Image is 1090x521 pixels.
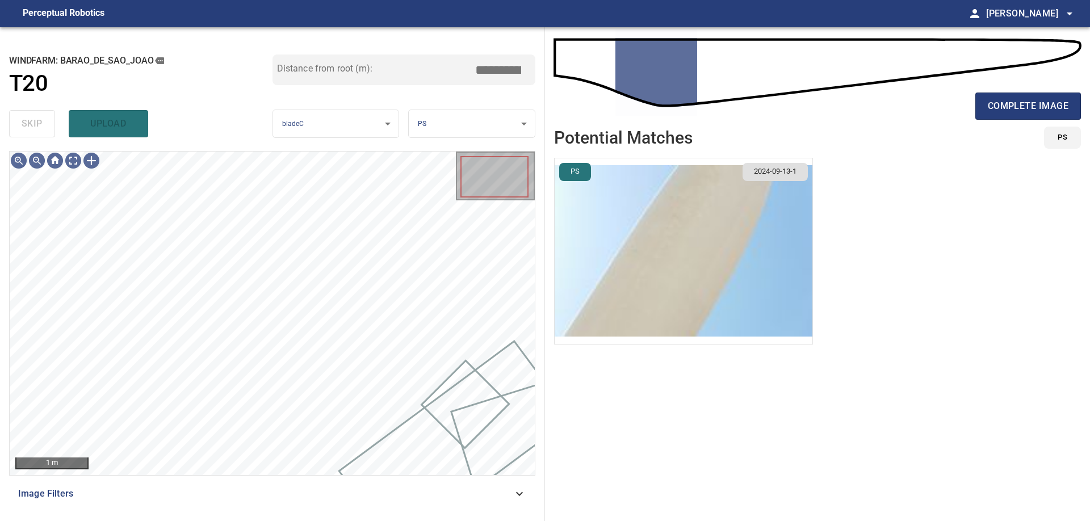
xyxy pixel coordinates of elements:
div: PS [409,110,535,138]
h2: windfarm: Barao_de_Sao_Joao [9,54,272,67]
div: Toggle full page [64,152,82,170]
span: PS [1058,131,1067,144]
span: PS [418,120,426,128]
span: arrow_drop_down [1063,7,1076,20]
button: copy message details [153,54,166,67]
button: complete image [975,93,1081,120]
span: Image Filters [18,487,513,501]
figcaption: Perceptual Robotics [23,5,104,23]
span: 2024-09-13-1 [747,166,803,177]
div: Toggle selection [82,152,100,170]
span: PS [564,166,586,177]
div: Zoom out [28,152,46,170]
label: Distance from root (m): [277,64,372,73]
h1: T20 [9,70,48,97]
div: Go home [46,152,64,170]
div: Image Filters [9,480,535,507]
div: Zoom in [10,152,28,170]
span: complete image [988,98,1068,114]
button: [PERSON_NAME] [982,2,1076,25]
h2: Potential Matches [554,128,693,147]
span: bladeC [282,120,304,128]
button: PS [1044,127,1081,149]
div: bladeC [273,110,399,138]
span: [PERSON_NAME] [986,6,1076,22]
span: person [968,7,982,20]
button: PS [559,163,591,181]
a: T20 [9,70,272,97]
img: Barao_de_Sao_Joao/T20/2024-09-13-1/2024-09-13-1/inspectionData/image80wp84.jpg [555,158,812,344]
div: id [1037,127,1081,149]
